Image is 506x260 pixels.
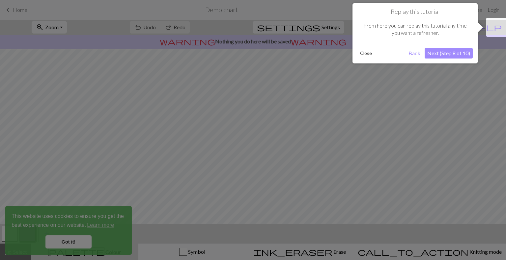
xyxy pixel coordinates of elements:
[357,15,473,43] div: From here you can replay this tutorial any time you want a refresher.
[406,48,423,59] button: Back
[425,48,473,59] button: Next (Step 8 of 10)
[357,48,375,58] button: Close
[352,3,478,63] div: Replay this tutorial
[357,8,473,15] h1: Replay this tutorial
